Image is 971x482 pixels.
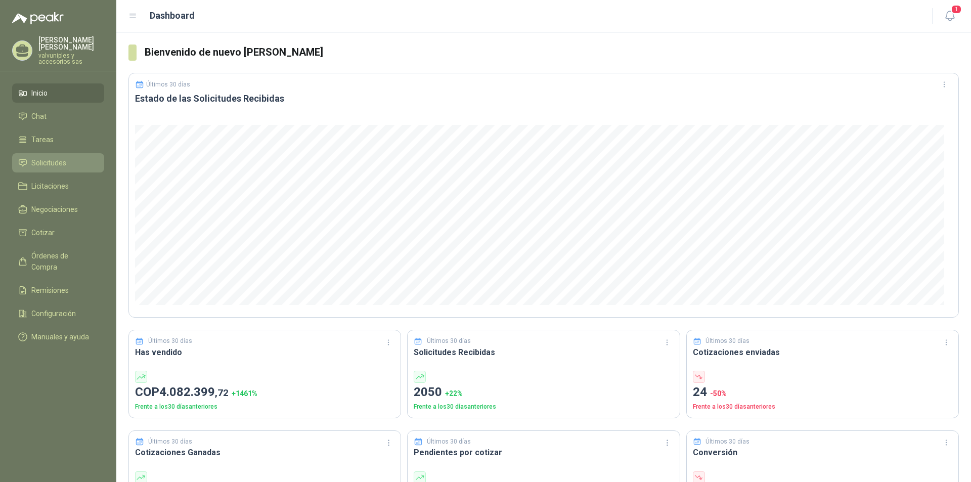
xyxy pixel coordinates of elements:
[12,281,104,300] a: Remisiones
[445,389,463,398] span: + 22 %
[12,83,104,103] a: Inicio
[31,285,69,296] span: Remisiones
[951,5,962,14] span: 1
[135,93,952,105] h3: Estado de las Solicitudes Recibidas
[31,331,89,342] span: Manuales y ayuda
[12,107,104,126] a: Chat
[148,437,192,447] p: Últimos 30 días
[159,385,229,399] span: 4.082.399
[12,304,104,323] a: Configuración
[232,389,257,398] span: + 1461 %
[135,346,394,359] h3: Has vendido
[150,9,195,23] h1: Dashboard
[31,250,95,273] span: Órdenes de Compra
[693,346,952,359] h3: Cotizaciones enviadas
[215,387,229,399] span: ,72
[705,437,749,447] p: Últimos 30 días
[31,87,48,99] span: Inicio
[31,204,78,215] span: Negociaciones
[427,336,471,346] p: Últimos 30 días
[12,153,104,172] a: Solicitudes
[941,7,959,25] button: 1
[414,346,673,359] h3: Solicitudes Recibidas
[693,383,952,402] p: 24
[31,181,69,192] span: Licitaciones
[31,134,54,145] span: Tareas
[12,327,104,346] a: Manuales y ayuda
[148,336,192,346] p: Últimos 30 días
[12,177,104,196] a: Licitaciones
[31,111,47,122] span: Chat
[31,157,66,168] span: Solicitudes
[146,81,190,88] p: Últimos 30 días
[31,227,55,238] span: Cotizar
[135,446,394,459] h3: Cotizaciones Ganadas
[31,308,76,319] span: Configuración
[414,383,673,402] p: 2050
[414,446,673,459] h3: Pendientes por cotizar
[135,383,394,402] p: COP
[414,402,673,412] p: Frente a los 30 días anteriores
[38,53,104,65] p: valvuniples y accesorios sas
[12,223,104,242] a: Cotizar
[12,12,64,24] img: Logo peakr
[38,36,104,51] p: [PERSON_NAME] [PERSON_NAME]
[145,45,959,60] h3: Bienvenido de nuevo [PERSON_NAME]
[693,402,952,412] p: Frente a los 30 días anteriores
[705,336,749,346] p: Últimos 30 días
[710,389,727,398] span: -50 %
[12,130,104,149] a: Tareas
[12,200,104,219] a: Negociaciones
[12,246,104,277] a: Órdenes de Compra
[135,402,394,412] p: Frente a los 30 días anteriores
[427,437,471,447] p: Últimos 30 días
[693,446,952,459] h3: Conversión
